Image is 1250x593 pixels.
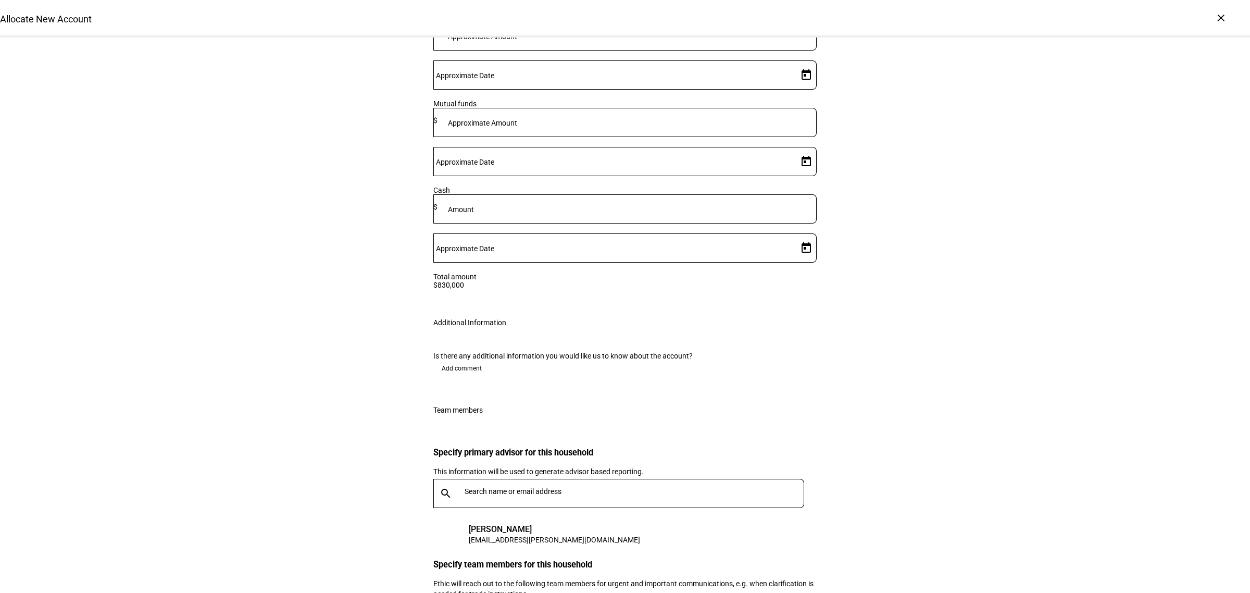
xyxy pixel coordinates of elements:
[436,71,494,80] mat-label: Approximate Date
[433,100,817,108] div: Mutual funds
[1212,9,1229,26] div: ×
[469,535,640,545] div: [EMAIL_ADDRESS][PERSON_NAME][DOMAIN_NAME]
[465,487,808,496] input: Search name or email address
[433,352,817,360] div: Is there any additional information you would like us to know about the account?
[436,244,494,253] mat-label: Approximate Date
[448,119,517,127] mat-label: Approximate Amount
[433,273,817,281] div: Total amount
[433,487,458,500] mat-icon: search
[433,360,490,377] button: Add comment
[796,151,817,172] button: Open calendar
[433,406,483,414] div: Team members
[433,560,817,570] h3: Specify team members for this household
[433,186,817,194] div: Cash
[436,158,494,166] mat-label: Approximate Date
[433,203,438,211] span: $
[433,116,438,125] span: $
[796,65,817,85] button: Open calendar
[440,524,460,545] div: AR
[448,205,474,214] mat-label: Amount
[433,448,817,458] h3: Specify primary advisor for this household
[433,466,817,477] div: This information will be used to generate advisor based reporting.
[796,238,817,258] button: Open calendar
[469,524,640,535] div: [PERSON_NAME]
[433,281,817,289] div: $830,000
[433,318,506,327] div: Additional Information
[442,360,482,377] span: Add comment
